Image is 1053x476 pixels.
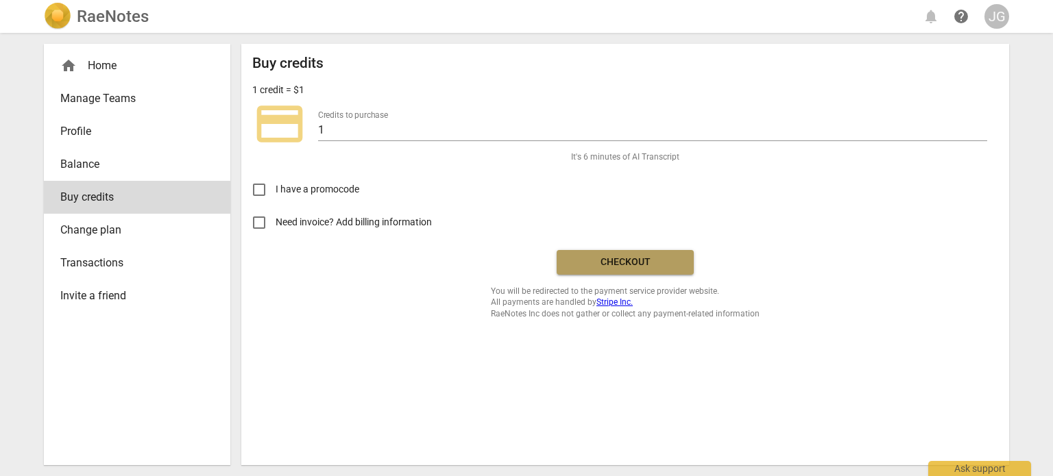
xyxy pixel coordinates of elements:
[44,214,230,247] a: Change plan
[252,55,324,72] h2: Buy credits
[318,111,388,119] label: Credits to purchase
[491,286,760,320] span: You will be redirected to the payment service provider website. All payments are handled by RaeNo...
[571,151,679,163] span: It's 6 minutes of AI Transcript
[928,461,1031,476] div: Ask support
[44,279,230,312] a: Invite a friend
[949,4,973,29] a: Help
[44,49,230,82] div: Home
[953,8,969,25] span: help
[568,255,683,269] span: Checkout
[44,3,149,30] a: LogoRaeNotes
[557,250,694,275] button: Checkout
[252,83,304,97] p: 1 credit = $1
[60,123,203,140] span: Profile
[44,82,230,115] a: Manage Teams
[60,189,203,205] span: Buy credits
[276,182,359,197] span: I have a promocode
[252,97,307,151] span: credit_card
[60,288,203,304] span: Invite a friend
[44,181,230,214] a: Buy credits
[77,7,149,26] h2: RaeNotes
[60,222,203,238] span: Change plan
[60,255,203,271] span: Transactions
[60,58,203,74] div: Home
[44,247,230,279] a: Transactions
[60,90,203,107] span: Manage Teams
[44,115,230,148] a: Profile
[60,156,203,173] span: Balance
[44,3,71,30] img: Logo
[44,148,230,181] a: Balance
[596,297,633,307] a: Stripe Inc.
[276,215,434,229] span: Need invoice? Add billing information
[984,4,1009,29] button: JG
[60,58,77,74] span: home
